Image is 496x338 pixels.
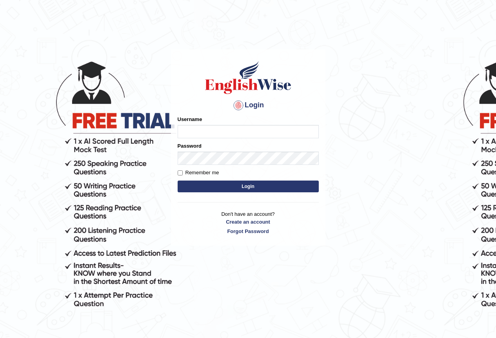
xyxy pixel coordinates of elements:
[178,169,219,177] label: Remember me
[178,170,183,175] input: Remember me
[178,210,319,235] p: Don't have an account?
[178,181,319,192] button: Login
[178,218,319,226] a: Create an account
[178,142,202,150] label: Password
[178,228,319,235] a: Forgot Password
[203,60,293,95] img: Logo of English Wise sign in for intelligent practice with AI
[178,116,202,123] label: Username
[178,99,319,112] h4: Login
